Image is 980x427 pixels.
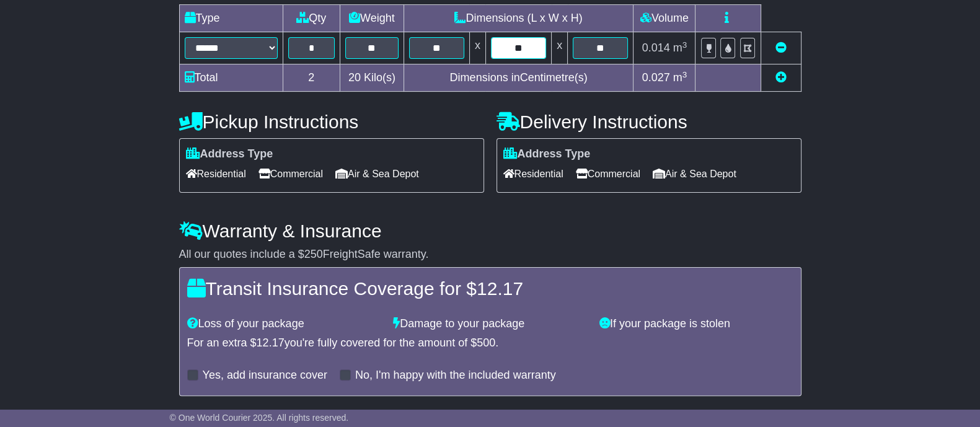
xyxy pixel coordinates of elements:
[179,5,283,32] td: Type
[170,413,349,423] span: © One World Courier 2025. All rights reserved.
[552,32,568,64] td: x
[186,164,246,183] span: Residential
[179,221,801,241] h4: Warranty & Insurance
[477,278,523,299] span: 12.17
[642,71,670,84] span: 0.027
[653,164,736,183] span: Air & Sea Depot
[387,317,593,331] div: Damage to your package
[404,5,633,32] td: Dimensions (L x W x H)
[186,147,273,161] label: Address Type
[775,42,787,54] a: Remove this item
[497,112,801,132] h4: Delivery Instructions
[179,64,283,92] td: Total
[477,337,495,349] span: 500
[335,164,419,183] span: Air & Sea Depot
[179,112,484,132] h4: Pickup Instructions
[404,64,633,92] td: Dimensions in Centimetre(s)
[576,164,640,183] span: Commercial
[673,42,687,54] span: m
[258,164,323,183] span: Commercial
[340,64,404,92] td: Kilo(s)
[179,248,801,262] div: All our quotes include a $ FreightSafe warranty.
[340,5,404,32] td: Weight
[633,5,695,32] td: Volume
[469,32,485,64] td: x
[283,5,340,32] td: Qty
[348,71,361,84] span: 20
[503,164,563,183] span: Residential
[673,71,687,84] span: m
[283,64,340,92] td: 2
[181,317,387,331] div: Loss of your package
[503,147,591,161] label: Address Type
[682,40,687,50] sup: 3
[257,337,285,349] span: 12.17
[682,70,687,79] sup: 3
[187,278,793,299] h4: Transit Insurance Coverage for $
[775,71,787,84] a: Add new item
[642,42,670,54] span: 0.014
[304,248,323,260] span: 250
[187,337,793,350] div: For an extra $ you're fully covered for the amount of $ .
[203,369,327,382] label: Yes, add insurance cover
[355,369,556,382] label: No, I'm happy with the included warranty
[593,317,800,331] div: If your package is stolen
